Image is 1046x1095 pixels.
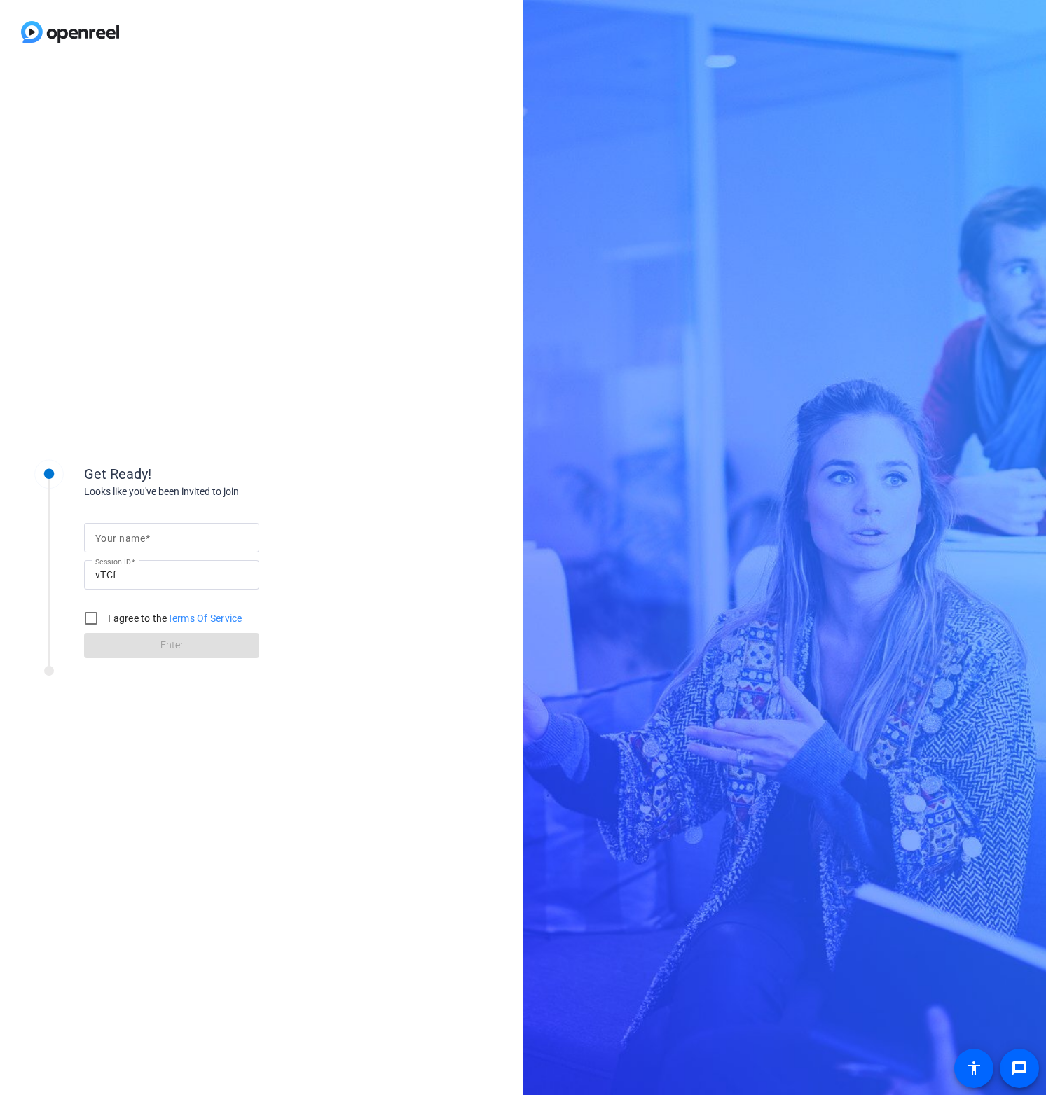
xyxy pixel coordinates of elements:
mat-label: Your name [95,533,145,544]
div: Looks like you've been invited to join [84,484,364,499]
mat-icon: accessibility [965,1060,982,1077]
mat-icon: message [1011,1060,1028,1077]
a: Terms Of Service [167,613,242,624]
mat-label: Session ID [95,557,131,566]
div: Get Ready! [84,463,364,484]
label: I agree to the [105,611,242,625]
